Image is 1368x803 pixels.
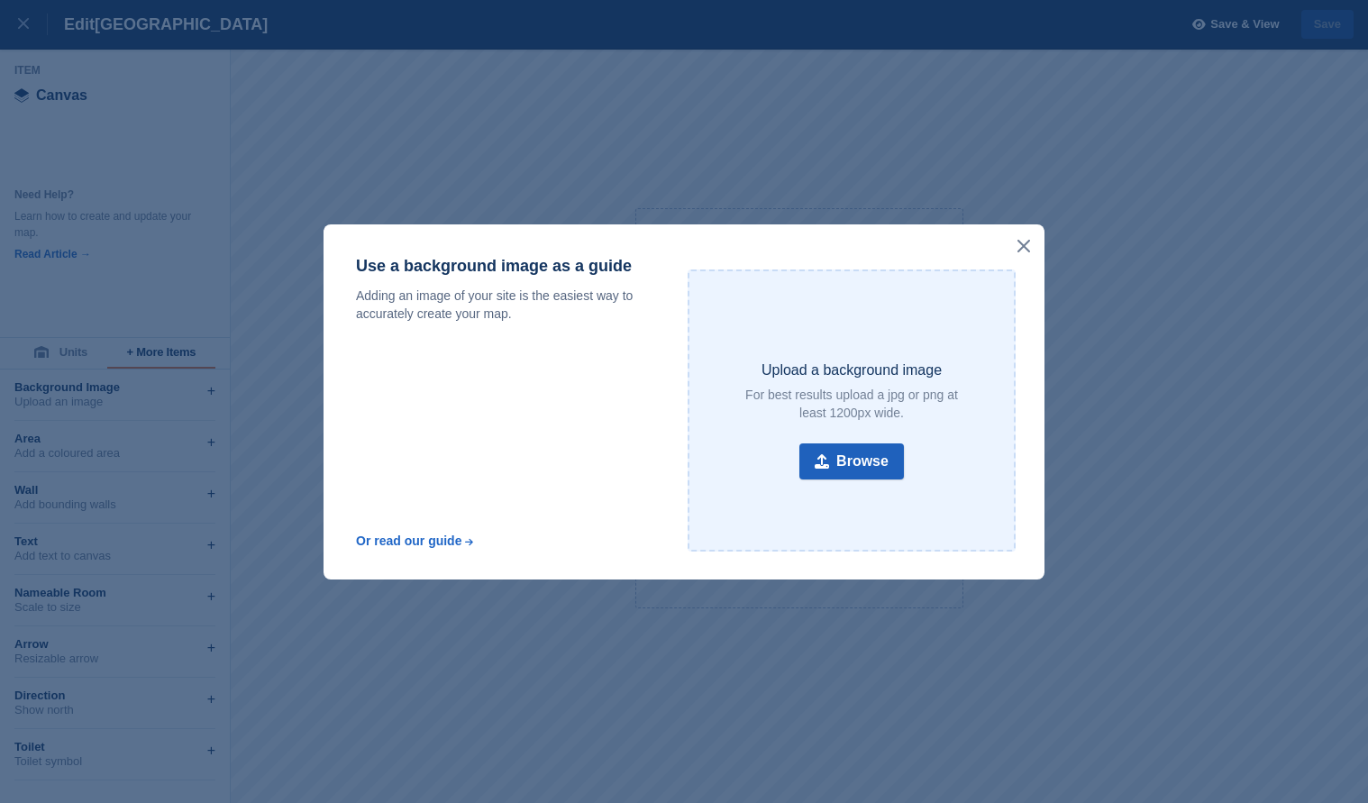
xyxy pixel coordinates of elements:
[356,257,655,276] p: Use a background image as a guide
[356,534,475,548] a: Or read our guide
[799,443,904,479] button: Browse
[739,386,964,422] p: For best results upload a jpg or png at least 1200px wide.
[762,361,942,379] p: Upload a background image
[356,287,655,323] p: Adding an image of your site is the easiest way to accurately create your map.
